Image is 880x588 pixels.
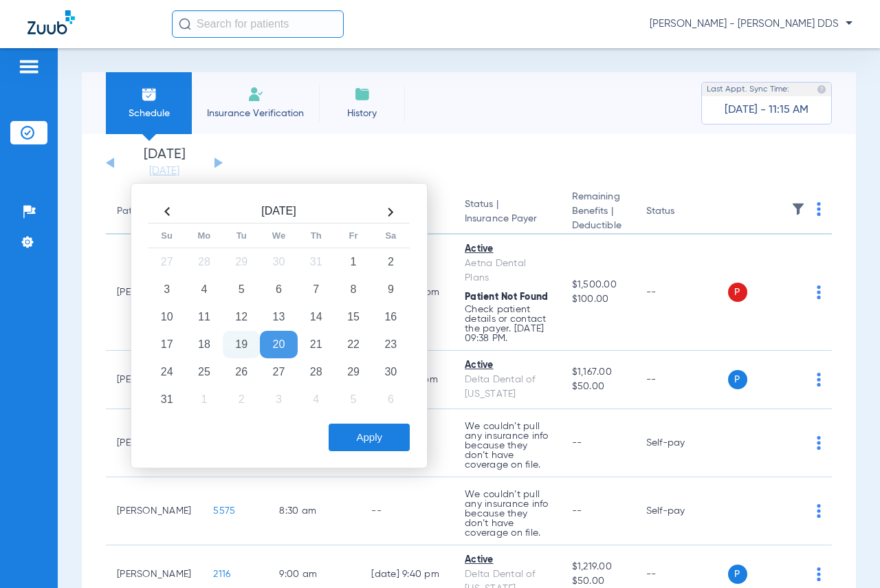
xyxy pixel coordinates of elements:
[465,358,550,373] div: Active
[465,422,550,470] p: We couldn’t pull any insurance info because they don’t have coverage on file.
[123,164,206,178] a: [DATE]
[635,477,728,545] td: Self-pay
[454,190,561,235] th: Status |
[106,477,202,545] td: [PERSON_NAME]
[572,560,624,574] span: $1,219.00
[728,370,747,389] span: P
[572,380,624,394] span: $50.00
[465,490,550,538] p: We couldn’t pull any insurance info because they don’t have coverage on file.
[465,553,550,567] div: Active
[18,58,40,75] img: hamburger-icon
[635,190,728,235] th: Status
[172,10,344,38] input: Search for patients
[354,86,371,102] img: History
[572,219,624,233] span: Deductible
[179,18,191,30] img: Search Icon
[465,292,548,302] span: Patient Not Found
[817,85,826,94] img: last sync help info
[465,242,550,257] div: Active
[561,190,635,235] th: Remaining Benefits |
[213,506,235,516] span: 5575
[116,107,181,120] span: Schedule
[635,409,728,477] td: Self-pay
[27,10,75,34] img: Zuub Logo
[817,285,821,299] img: group-dot-blue.svg
[247,86,264,102] img: Manual Insurance Verification
[811,522,880,588] iframe: Chat Widget
[465,212,550,226] span: Insurance Payer
[329,107,395,120] span: History
[186,201,372,224] th: [DATE]
[728,565,747,584] span: P
[817,436,821,450] img: group-dot-blue.svg
[465,257,550,285] div: Aetna Dental Plans
[817,373,821,386] img: group-dot-blue.svg
[572,292,624,307] span: $100.00
[728,283,747,302] span: P
[202,107,309,120] span: Insurance Verification
[329,424,410,451] button: Apply
[141,86,157,102] img: Schedule
[572,438,582,448] span: --
[572,278,624,292] span: $1,500.00
[635,351,728,409] td: --
[707,83,789,96] span: Last Appt. Sync Time:
[817,504,821,518] img: group-dot-blue.svg
[650,17,852,31] span: [PERSON_NAME] - [PERSON_NAME] DDS
[791,202,805,216] img: filter.svg
[572,365,624,380] span: $1,167.00
[213,569,230,579] span: 2116
[360,477,454,545] td: --
[635,235,728,351] td: --
[117,204,191,219] div: Patient Name
[268,477,360,545] td: 8:30 AM
[117,204,177,219] div: Patient Name
[465,373,550,402] div: Delta Dental of [US_STATE]
[817,202,821,216] img: group-dot-blue.svg
[572,506,582,516] span: --
[725,103,808,117] span: [DATE] - 11:15 AM
[465,305,550,343] p: Check patient details or contact the payer. [DATE] 09:38 PM.
[123,148,206,178] li: [DATE]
